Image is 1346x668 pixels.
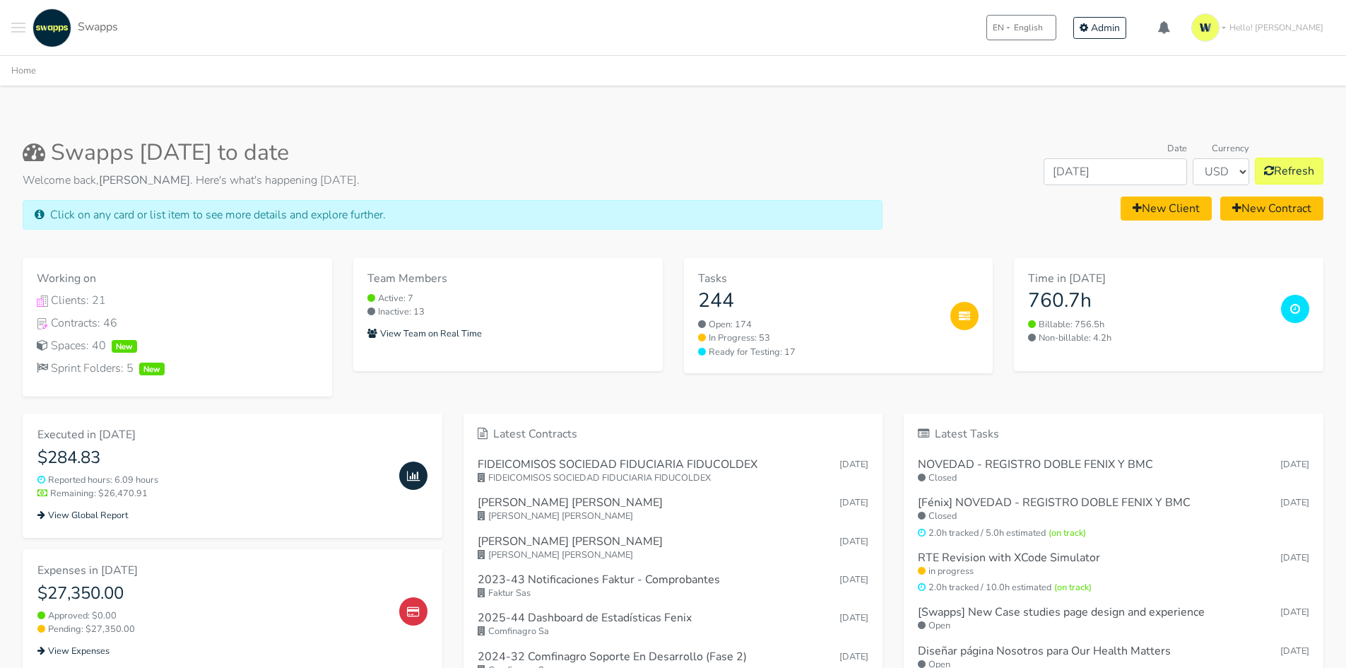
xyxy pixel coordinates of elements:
[37,645,110,657] small: View Expenses
[29,8,118,47] a: Swapps
[918,600,1309,638] a: [Swapps] New Case studies page design and experience [DATE] Open
[918,496,1191,510] h6: [Fénix] NOVEDAD - REGISTRO DOBLE FENIX Y BMC
[478,458,757,471] h6: FIDEICOMISOS SOCIEDAD FIDUCIARIA FIDUCOLDEX
[37,315,318,332] div: Contracts: 46
[78,19,118,35] span: Swapps
[918,510,1309,523] small: Closed
[918,471,1309,485] small: Closed
[37,428,388,442] h6: Executed in [DATE]
[37,583,388,604] h4: $27,350.00
[1028,289,1270,313] h3: 760.7h
[353,258,663,371] a: Team Members Active: 7 Inactive: 13 View Team on Real Time
[918,551,1100,565] h6: RTE Revision with XCode Simulator
[37,292,318,309] div: Clients: 21
[1255,158,1323,184] button: Refresh
[23,139,882,166] h2: Swapps [DATE] to date
[478,573,720,587] h6: 2023-43 Notificaciones Faktur - Comprobantes
[918,527,1309,540] small: 2.0h tracked / 5.0h estimated
[1280,496,1309,510] small: [DATE]
[1191,13,1220,42] img: isotipo-3-3e143c57.png
[478,496,663,510] h6: [PERSON_NAME] [PERSON_NAME]
[918,619,1309,633] small: Open
[37,318,48,329] img: Contracts Icon
[918,428,1309,441] h6: Latest Tasks
[37,295,48,307] img: Clients Icon
[1212,142,1249,156] label: Currency
[367,272,649,286] h6: Team Members
[37,360,318,377] div: Sprint Folders: 5
[37,315,318,332] a: Contracts IconContracts: 46
[1220,197,1323,221] a: New Contract
[478,606,869,644] a: 2025-44 Dashboard de Estadísticas Fenix [DATE] Comfinagro Sa
[1186,8,1335,47] a: Hello! [PERSON_NAME]
[839,496,868,509] span: Sep 16, 2025 11:51
[1014,258,1323,371] a: Time in [DATE] 760.7h Billable: 756.5h Non-billable: 4.2h
[478,549,869,562] small: [PERSON_NAME] [PERSON_NAME]
[1028,318,1270,332] small: Billable: 756.5h
[37,292,318,309] a: Clients IconClients: 21
[986,15,1056,40] button: ENEnglish
[37,337,318,354] div: Spaces: 40
[478,587,869,600] small: Faktur Sas
[478,452,869,491] a: FIDEICOMISOS SOCIEDAD FIDUCIARIA FIDUCOLDEX [DATE] FIDEICOMISOS SOCIEDAD FIDUCIARIA FIDUCOLDEX
[23,414,442,538] a: Executed in [DATE] $284.83 Reported hours: 6.09 hours Remaining: $26,470.91 View Global Report
[918,581,1309,594] small: 2.0h tracked / 10.0h estimated
[1167,142,1187,156] label: Date
[698,272,940,312] a: Tasks 244
[37,447,388,468] h4: $284.83
[478,491,869,529] a: [PERSON_NAME] [PERSON_NAME] [DATE] [PERSON_NAME] [PERSON_NAME]
[698,346,940,359] a: Ready for Testing: 17
[918,565,1309,578] small: in progress
[478,510,869,523] small: [PERSON_NAME] [PERSON_NAME]
[11,64,36,77] a: Home
[1280,606,1309,619] small: [DATE]
[37,337,318,354] a: Spaces: 40New
[1049,527,1086,539] span: (on track)
[1280,458,1309,471] small: [DATE]
[11,8,25,47] button: Toggle navigation menu
[1028,332,1270,345] small: Non-billable: 4.2h
[139,363,165,375] span: New
[1054,581,1092,594] span: (on track)
[478,535,663,549] h6: [PERSON_NAME] [PERSON_NAME]
[1229,21,1323,34] span: Hello! [PERSON_NAME]
[1073,17,1126,39] a: Admin
[33,8,71,47] img: swapps-linkedin-v2.jpg
[1121,197,1212,221] a: New Client
[367,327,482,340] small: View Team on Real Time
[37,474,388,487] small: Reported hours: 6.09 hours
[918,452,1309,491] a: NOVEDAD - REGISTRO DOBLE FENIX Y BMC [DATE] Closed
[112,340,137,353] span: New
[37,360,318,377] a: Sprint Folders: 5New
[37,609,388,623] small: Approved: $0.00
[1014,21,1043,34] span: English
[37,272,318,286] h6: Working on
[839,535,868,548] span: Sep 16, 2025 11:51
[37,564,388,578] h6: Expenses in [DATE]
[698,289,940,313] h3: 244
[698,318,940,332] a: Open: 174
[478,428,869,441] h6: Latest Contracts
[37,623,388,636] small: Pending: $27,350.00
[1280,551,1309,565] small: [DATE]
[839,458,868,471] span: Sep 16, 2025 11:51
[478,650,747,664] h6: 2024-32 Comfinagro Soporte En Desarrollo (Fase 2)
[918,546,1309,601] a: RTE Revision with XCode Simulator [DATE] in progress 2.0h tracked / 10.0h estimated(on track)
[367,305,649,319] small: Inactive: 13
[918,491,1309,546] a: [Fénix] NOVEDAD - REGISTRO DOBLE FENIX Y BMC [DATE] Closed 2.0h tracked / 5.0h estimated(on track)
[1280,645,1309,658] small: [DATE]
[698,272,940,286] h6: Tasks
[478,611,692,625] h6: 2025-44 Dashboard de Estadísticas Fenix
[478,529,869,568] a: [PERSON_NAME] [PERSON_NAME] [DATE] [PERSON_NAME] [PERSON_NAME]
[918,645,1171,658] h6: Diseñar página Nosotros para Our Health Matters
[37,509,128,522] small: View Global Report
[478,471,869,485] small: FIDEICOMISOS SOCIEDAD FIDUCIARIA FIDUCOLDEX
[478,568,869,606] a: 2023-43 Notificaciones Faktur - Comprobantes [DATE] Faktur Sas
[918,606,1205,619] h6: [Swapps] New Case studies page design and experience
[99,172,190,188] strong: [PERSON_NAME]
[1028,272,1270,286] h6: Time in [DATE]
[367,292,649,305] small: Active: 7
[23,200,882,230] div: Click on any card or list item to see more details and explore further.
